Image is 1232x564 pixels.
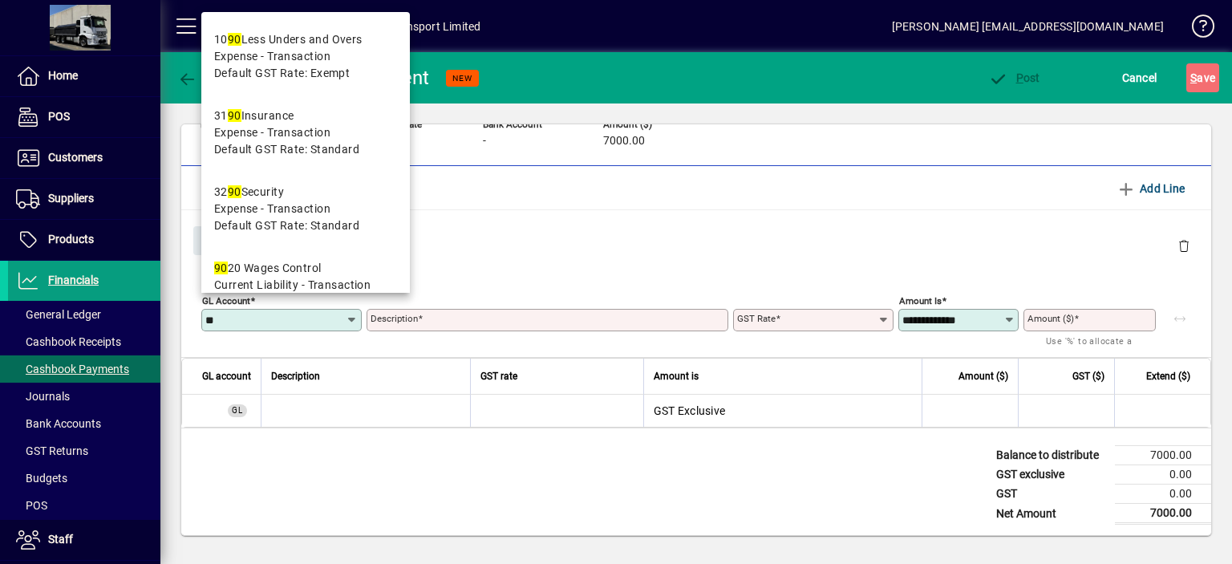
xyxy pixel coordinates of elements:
span: GST rate [480,367,517,385]
span: S [1190,71,1197,84]
button: Post [984,63,1044,92]
span: Current Liability - Transaction [214,277,371,294]
mat-option: 1090 Less Unders and Overs [201,18,410,95]
td: 0.00 [1115,465,1211,485]
a: Customers [8,138,160,178]
span: Default GST Rate: Standard [214,217,359,234]
a: Budgets [8,465,160,492]
span: Staff [48,533,73,546]
span: GL [232,406,243,415]
span: Home [48,69,78,82]
span: Cashbook Payments [16,363,129,375]
span: Expense - Transaction [214,48,330,65]
div: [PERSON_NAME] [EMAIL_ADDRESS][DOMAIN_NAME] [892,14,1164,39]
span: Products [48,233,94,245]
a: Products [8,220,160,260]
app-page-header-button: Back [160,63,249,92]
span: Close [200,228,241,254]
span: Expense - Transaction [214,201,330,217]
em: 90 [228,109,241,122]
span: Amount is [654,367,699,385]
span: POS [48,110,70,123]
span: Suppliers [48,192,94,205]
span: Amount ($) [958,367,1008,385]
span: - [483,135,486,148]
mat-label: GL Account [202,295,250,306]
app-page-header-button: Close [189,233,252,247]
mat-option: 3190 Insurance [201,95,410,171]
span: Default GST Rate: Standard [214,141,359,158]
em: 90 [228,33,241,46]
a: Bank Accounts [8,410,160,437]
span: P [1016,71,1023,84]
a: POS [8,492,160,519]
a: GST Returns [8,437,160,465]
div: 31 Insurance [214,108,359,124]
td: 0.00 [1115,485,1211,504]
div: 20 Wages Control [214,260,371,277]
a: Suppliers [8,179,160,219]
span: Budgets [16,472,67,485]
button: Close [193,226,248,255]
span: Customers [48,151,103,164]
mat-hint: Use '%' to allocate a percentage [1046,331,1143,366]
a: POS [8,97,160,137]
div: 10 Less Unders and Overs [214,31,363,48]
span: 7000.00 [603,135,645,148]
mat-option: 3290 Security [201,171,410,247]
mat-label: Amount is [899,295,942,306]
span: Journals [16,390,70,403]
button: Delete [1165,226,1203,265]
button: Save [1186,63,1219,92]
span: ave [1190,65,1215,91]
span: GST ($) [1072,367,1104,385]
td: GST exclusive [988,465,1115,485]
a: Cashbook Receipts [8,328,160,355]
td: Balance to distribute [988,446,1115,465]
span: Default GST Rate: Exempt [214,65,351,82]
mat-label: Description [371,313,418,324]
span: Back [177,71,231,84]
td: GST Exclusive [643,395,922,427]
a: General Ledger [8,301,160,328]
td: GST [988,485,1115,504]
span: Bank Accounts [16,417,101,430]
span: Extend ($) [1146,367,1190,385]
app-page-header-button: Delete [1165,238,1203,253]
mat-label: Amount ($) [1027,313,1074,324]
span: Cashbook Receipts [16,335,121,348]
td: 7000.00 [1115,446,1211,465]
td: Net Amount [988,504,1115,524]
a: Journals [8,383,160,410]
span: GL account [202,367,251,385]
mat-option: 9020 Wages Control [201,247,410,323]
a: Home [8,56,160,96]
em: 90 [214,262,228,274]
a: Cashbook Payments [8,355,160,383]
span: Description [271,367,320,385]
span: Financials [48,274,99,286]
span: General Ledger [16,308,101,321]
span: POS [16,499,47,512]
span: GST Returns [16,444,88,457]
div: 32 Security [214,184,359,201]
em: 90 [228,185,241,198]
button: Back [173,63,235,92]
span: ost [988,71,1040,84]
button: Cancel [1118,63,1161,92]
td: 7000.00 [1115,504,1211,524]
a: Knowledge Base [1180,3,1212,55]
span: Cancel [1122,65,1157,91]
mat-label: GST rate [737,313,776,324]
a: Staff [8,520,160,560]
span: NEW [452,73,472,83]
span: Expense - Transaction [214,124,330,141]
